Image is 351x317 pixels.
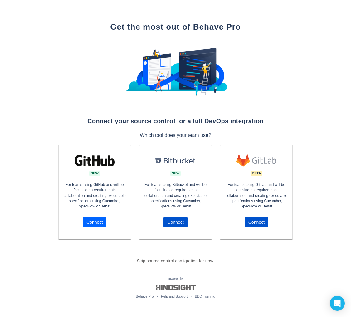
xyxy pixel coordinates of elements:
p: Which tool does your team use? [57,132,295,139]
p: For teams using GitHub and will be focusing on requirements collaboration and creating executable... [62,179,128,217]
span: new [170,172,181,175]
span: Beta [251,172,262,175]
h2: Connect your source control for a full DevOps integration [57,116,295,126]
h1: Get the most out of Behave Pro [57,22,295,32]
button: Connect [163,217,187,227]
a: BDD Training [195,295,215,298]
span: Connect [167,217,183,227]
img: svg+xml;base64,PHN2ZyB4bWxucz0iaHR0cDovL3d3dy53My5vcmcvMjAwMC9zdmciIGRhdGEtbmFtZT0ibG9nbyBhcnQiIH... [236,154,276,167]
div: Open Intercom Messenger [330,296,345,311]
button: Connect [245,217,268,227]
button: Connect [83,217,106,227]
a: Skip source control configration for now. [137,258,214,263]
div: powered by [57,277,295,299]
img: 11222ea1c9beac435c9fbe98ea237223.png [124,41,227,102]
span: Connect [248,217,265,227]
img: svg+xml;base64,PD94bWwgdmVyc2lvbj0iMS4wIiBlbmNvZGluZz0iVVRGLTgiIHN0YW5kYWxvbmU9Im5vIj8+Cjxzdmcgd2... [75,155,115,166]
p: For teams using Bitbucket and will be focusing on requirements collaboration and creating executa... [143,179,208,217]
img: svg+xml;base64,PHN2ZyB4bWxucz0iaHR0cDovL3d3dy53My5vcmcvMjAwMC9zdmciIHhtbG5zOnhsaW5rPSJodHRwOi8vd3... [155,158,195,163]
a: Behave Pro [136,295,154,298]
span: Connect [86,217,103,227]
p: For teams using GitLab and will be focusing on requirements collaboration and creating executable... [223,179,289,217]
a: Help and Support [161,295,188,298]
span: new [89,172,100,175]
